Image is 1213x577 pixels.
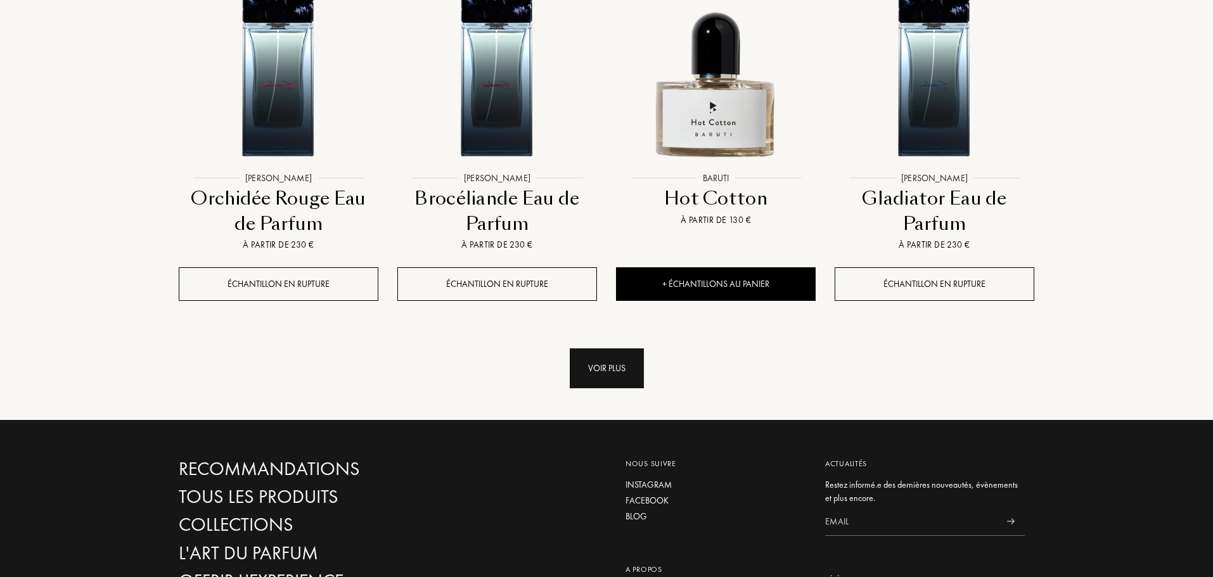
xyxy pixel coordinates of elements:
[825,478,1025,505] div: Restez informé.e des dernières nouveautés, évènements et plus encore.
[397,267,597,301] div: Échantillon en rupture
[840,186,1029,236] div: Gladiator Eau de Parfum
[179,486,451,508] a: Tous les produits
[616,267,816,301] div: + Échantillons au panier
[626,564,806,575] div: A propos
[626,478,806,491] a: Instagram
[179,542,451,564] a: L'Art du Parfum
[402,186,592,236] div: Brocéliande Eau de Parfum
[626,510,806,523] a: Blog
[840,238,1029,251] div: À partir de 230 €
[835,267,1034,301] div: Échantillon en rupture
[179,267,378,301] div: Échantillon en rupture
[825,458,1025,469] div: Actualités
[184,186,373,236] div: Orchidée Rouge Eau de Parfum
[179,514,451,536] a: Collections
[626,458,806,469] div: Nous suivre
[621,213,811,227] div: À partir de 130 €
[1006,518,1015,524] img: news_send.svg
[179,458,451,480] a: Recommandations
[825,507,996,536] input: Email
[184,238,373,251] div: À partir de 230 €
[626,494,806,507] a: Facebook
[402,238,592,251] div: À partir de 230 €
[570,348,644,388] div: Voir plus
